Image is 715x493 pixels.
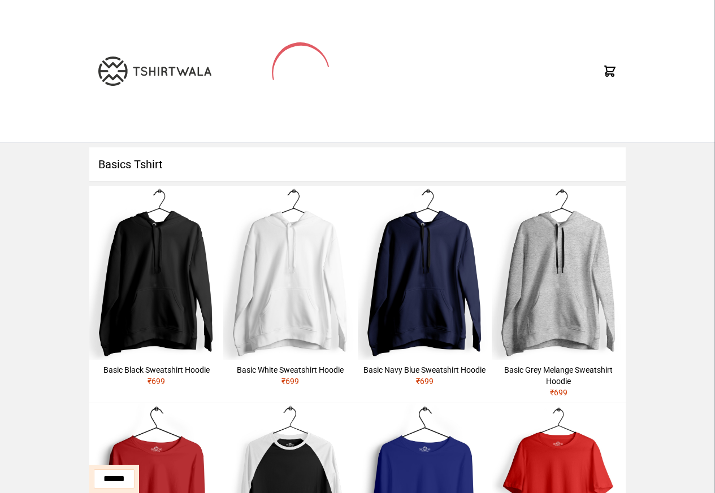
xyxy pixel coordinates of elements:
span: ₹ 699 [148,377,165,386]
img: hoodie-male-black-1.jpg [89,186,223,360]
div: Basic Grey Melange Sweatshirt Hoodie [496,364,621,387]
div: Basic Navy Blue Sweatshirt Hoodie [362,364,487,376]
h1: Basics Tshirt [89,147,626,181]
img: hoodie-male-white-1.jpg [223,186,357,360]
span: ₹ 699 [281,377,299,386]
div: Basic Black Sweatshirt Hoodie [94,364,219,376]
img: hoodie-male-grey-melange-1.jpg [492,186,626,360]
a: Basic White Sweatshirt Hoodie₹699 [223,186,357,391]
a: Basic Grey Melange Sweatshirt Hoodie₹699 [492,186,626,403]
span: ₹ 699 [550,388,567,397]
a: Basic Navy Blue Sweatshirt Hoodie₹699 [358,186,492,391]
div: Basic White Sweatshirt Hoodie [228,364,353,376]
img: hoodie-male-navy-blue-1.jpg [358,186,492,360]
span: ₹ 699 [416,377,434,386]
img: TW-LOGO-400-104.png [98,56,211,86]
a: Basic Black Sweatshirt Hoodie₹699 [89,186,223,391]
